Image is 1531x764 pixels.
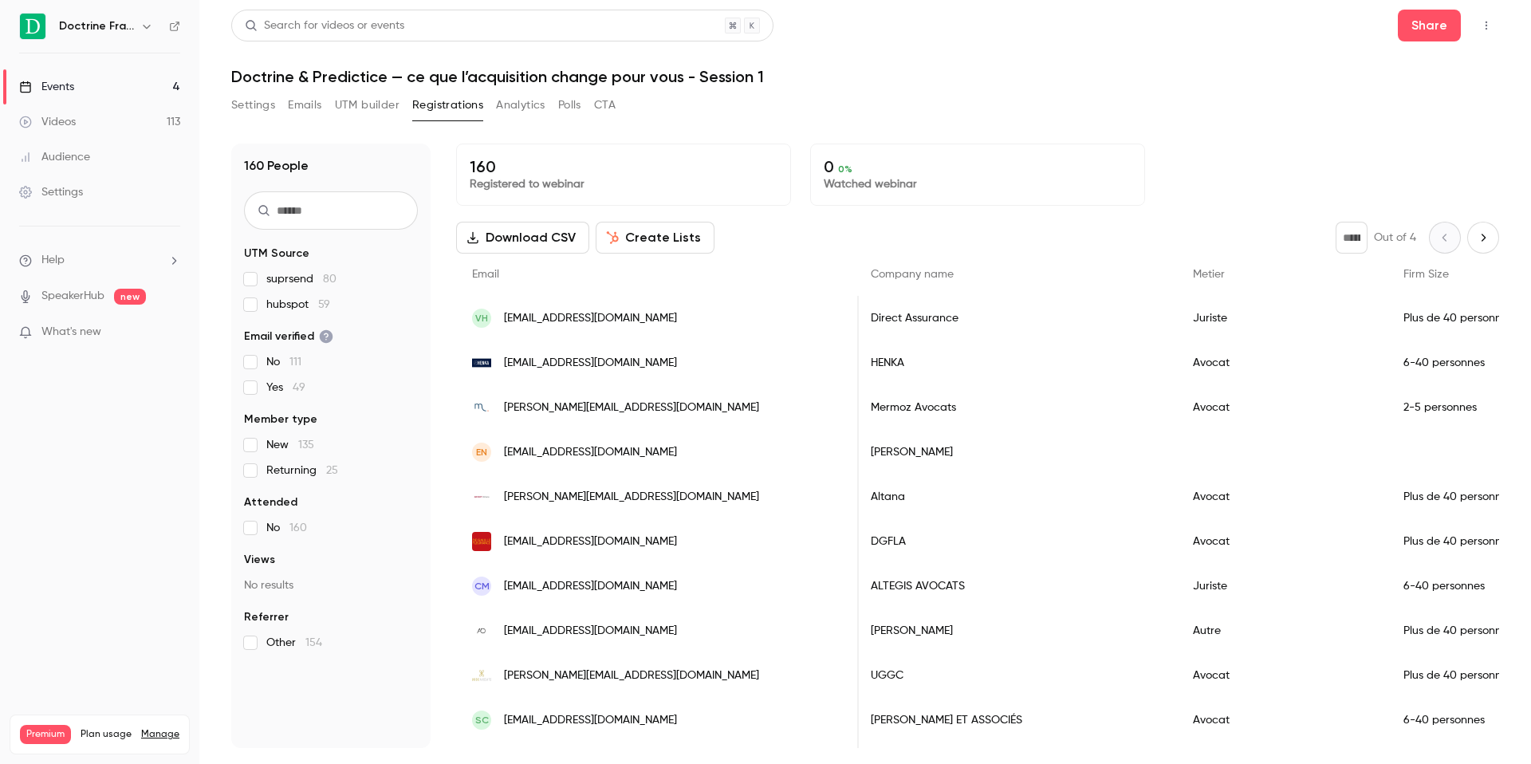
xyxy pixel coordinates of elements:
[1387,698,1529,742] div: 6-40 personnes
[456,222,589,254] button: Download CSV
[472,532,491,551] img: dgfla.com
[266,463,338,478] span: Returning
[1398,10,1461,41] button: Share
[1177,564,1387,608] div: Juriste
[41,324,101,341] span: What's new
[1177,341,1387,385] div: Avocat
[1387,475,1529,519] div: Plus de 40 personnes
[318,299,330,310] span: 59
[855,385,1177,430] div: Mermoz Avocats
[855,653,1177,698] div: UGGC
[1177,296,1387,341] div: Juriste
[855,698,1177,742] div: [PERSON_NAME] ET ASSOCIÉS
[558,93,581,118] button: Polls
[289,356,301,368] span: 111
[1177,385,1387,430] div: Avocat
[244,494,297,510] span: Attended
[1387,519,1529,564] div: Plus de 40 personnes
[1374,230,1416,246] p: Out of 4
[504,355,677,372] span: [EMAIL_ADDRESS][DOMAIN_NAME]
[141,728,179,741] a: Manage
[470,157,777,176] p: 160
[289,522,307,534] span: 160
[244,412,317,427] span: Member type
[855,430,1177,475] div: [PERSON_NAME]
[323,274,337,285] span: 80
[244,577,418,593] p: No results
[266,635,322,651] span: Other
[855,564,1177,608] div: ALTEGIS AVOCATS
[855,608,1177,653] div: [PERSON_NAME]
[266,271,337,287] span: suprsend
[244,246,309,262] span: UTM Source
[504,400,759,416] span: [PERSON_NAME][EMAIL_ADDRESS][DOMAIN_NAME]
[838,163,852,175] span: 0 %
[19,252,180,269] li: help-dropdown-opener
[504,712,677,729] span: [EMAIL_ADDRESS][DOMAIN_NAME]
[1403,269,1449,280] span: Firm Size
[412,93,483,118] button: Registrations
[871,269,954,280] span: Company name
[19,114,76,130] div: Videos
[20,725,71,744] span: Premium
[474,579,490,593] span: CM
[244,329,333,345] span: Email verified
[855,296,1177,341] div: Direct Assurance
[161,325,180,340] iframe: Noticeable Trigger
[59,18,134,34] h6: Doctrine France
[504,534,677,550] span: [EMAIL_ADDRESS][DOMAIN_NAME]
[41,252,65,269] span: Help
[1387,653,1529,698] div: Plus de 40 personnes
[824,157,1132,176] p: 0
[19,149,90,165] div: Audience
[245,18,404,34] div: Search for videos or events
[475,311,488,325] span: VH
[266,437,314,453] span: New
[504,444,677,461] span: [EMAIL_ADDRESS][DOMAIN_NAME]
[114,289,146,305] span: new
[504,489,759,506] span: [PERSON_NAME][EMAIL_ADDRESS][DOMAIN_NAME]
[472,666,491,685] img: uggc.com
[1387,564,1529,608] div: 6-40 personnes
[1177,519,1387,564] div: Avocat
[1177,475,1387,519] div: Avocat
[824,176,1132,192] p: Watched webinar
[472,269,499,280] span: Email
[231,93,275,118] button: Settings
[504,310,677,327] span: [EMAIL_ADDRESS][DOMAIN_NAME]
[1193,269,1225,280] span: Metier
[244,552,275,568] span: Views
[504,578,677,595] span: [EMAIL_ADDRESS][DOMAIN_NAME]
[475,713,489,727] span: SC
[472,353,491,372] img: henkalaw.com
[1387,385,1529,430] div: 2-5 personnes
[293,382,305,393] span: 49
[266,380,305,396] span: Yes
[231,67,1499,86] h1: Doctrine & Predictice — ce que l’acquisition change pour vous - Session 1
[20,14,45,39] img: Doctrine France
[244,246,418,651] section: facet-groups
[41,288,104,305] a: SpeakerHub
[472,621,491,640] img: august-debouzy.com
[244,156,309,175] h1: 160 People
[288,93,321,118] button: Emails
[855,519,1177,564] div: DGFLA
[504,623,677,640] span: [EMAIL_ADDRESS][DOMAIN_NAME]
[1177,608,1387,653] div: Autre
[472,487,491,506] img: advant-altana.com
[1387,296,1529,341] div: Plus de 40 personnes
[1387,341,1529,385] div: 6-40 personnes
[326,465,338,476] span: 25
[266,354,301,370] span: No
[594,93,616,118] button: CTA
[855,475,1177,519] div: Altana
[19,79,74,95] div: Events
[476,445,487,459] span: EN
[266,297,330,313] span: hubspot
[266,520,307,536] span: No
[19,184,83,200] div: Settings
[472,398,491,417] img: mermoz.law
[855,341,1177,385] div: HENKA
[244,609,289,625] span: Referrer
[81,728,132,741] span: Plan usage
